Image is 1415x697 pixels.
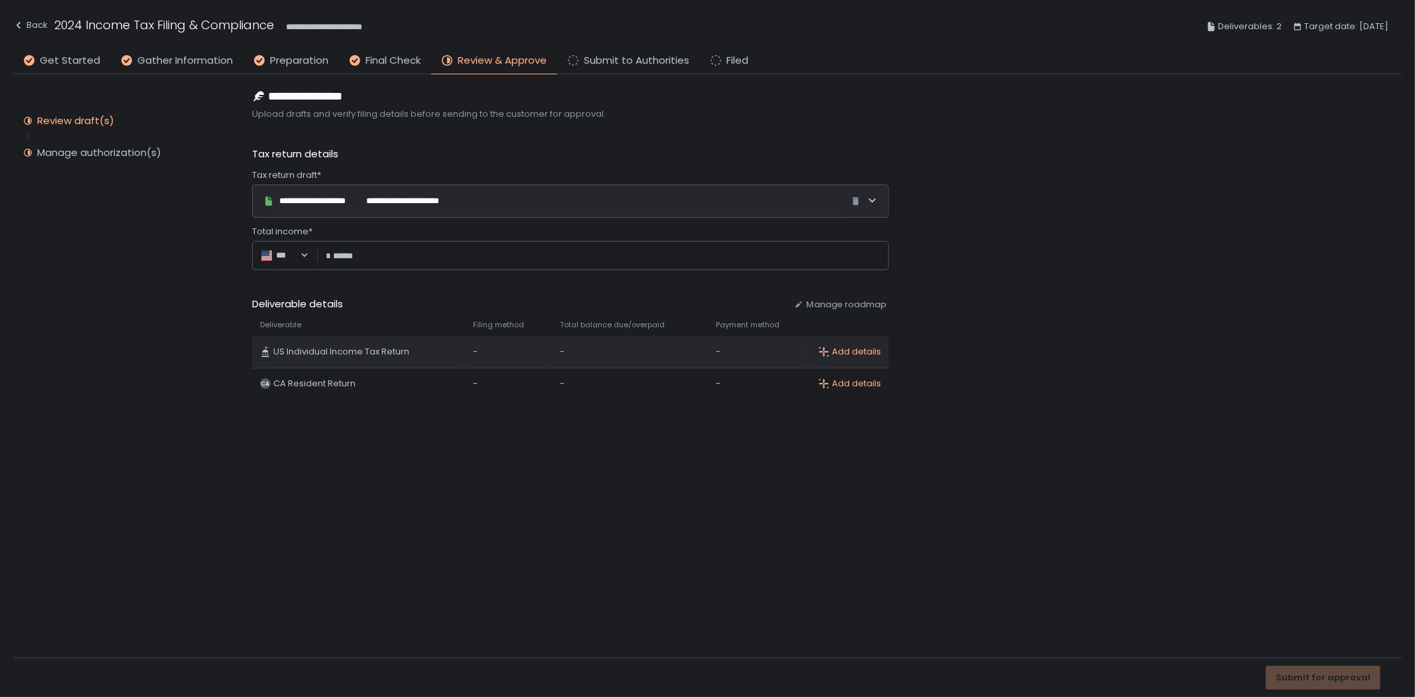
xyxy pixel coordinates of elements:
span: Final Check [366,53,421,68]
span: Total income* [252,226,312,238]
span: Total balance due/overpaid [560,320,665,330]
span: Gather Information [137,53,233,68]
span: CA Resident Return [273,378,356,390]
span: - [716,378,720,390]
span: Filed [726,53,748,68]
span: Get Started [40,53,100,68]
span: Tax return details [252,147,338,162]
div: Back [13,17,48,33]
text: CA [261,380,270,388]
span: Submit to Authorities [584,53,689,68]
button: Add details [819,346,881,358]
span: Review & Approve [458,53,547,68]
div: Manage authorization(s) [37,146,161,159]
div: - [474,346,544,358]
span: Tax return draft* [252,169,321,181]
div: Search for option [260,249,309,262]
span: - [560,346,565,358]
span: Upload drafts and verify filing details before sending to the customer for approval. [252,108,889,120]
input: Search for option [293,249,299,262]
span: Deliverable details [252,297,783,312]
span: Filing method [474,320,525,330]
button: Add details [819,378,881,390]
span: Manage roadmap [806,299,886,311]
button: Back [13,16,48,38]
span: Deliverable [260,320,301,330]
span: Payment method [716,320,779,330]
div: - [474,378,544,390]
span: Preparation [270,53,328,68]
span: US Individual Income Tax Return [273,346,409,358]
span: Deliverables: 2 [1218,19,1282,35]
h1: 2024 Income Tax Filing & Compliance [54,16,274,34]
span: - [560,378,565,390]
button: Manage roadmap [794,299,886,311]
div: Review draft(s) [37,114,114,127]
span: Target date: [DATE] [1304,19,1388,35]
span: - [716,346,720,358]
